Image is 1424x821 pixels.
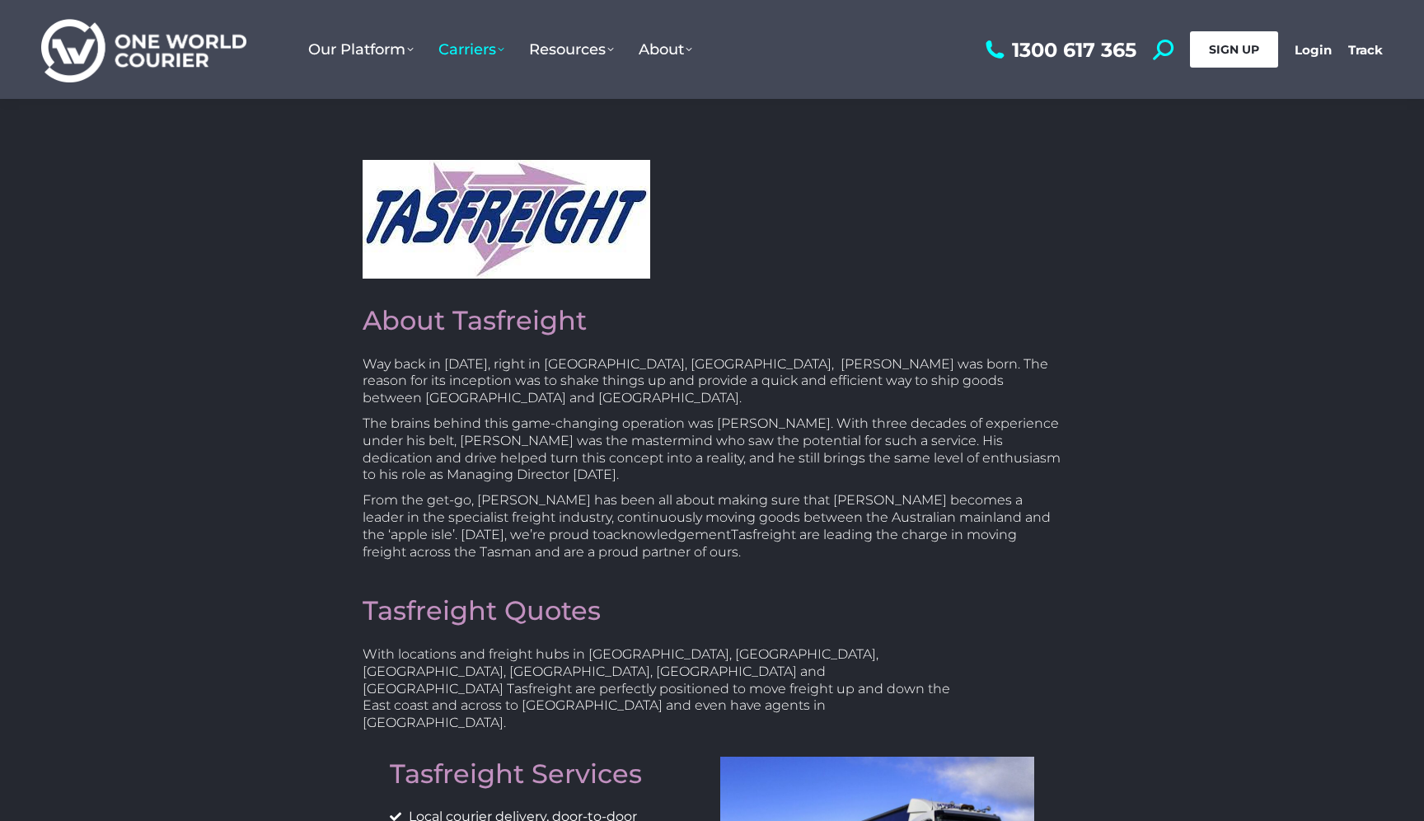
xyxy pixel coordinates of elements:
a: About [626,24,705,75]
a: Login [1295,42,1332,58]
p: Way back in [DATE], right in [GEOGRAPHIC_DATA], [GEOGRAPHIC_DATA], [PERSON_NAME] was born. The re... [363,356,1061,407]
a: 1300 617 365 [981,40,1136,60]
img: Tas Freight logo a one world courier partner in freight solutions [363,160,650,279]
a: Resources [517,24,626,75]
a: Carriers [426,24,517,75]
a: Track [1348,42,1383,58]
h2: About Tasfreight [363,303,1061,338]
span: Resources [529,40,614,59]
a: Our Platform [296,24,426,75]
span: SIGN UP [1209,42,1259,57]
a: SIGN UP [1190,31,1278,68]
span: acknowledgement [606,527,731,542]
img: One World Courier [41,16,246,83]
p: From the get-go, [PERSON_NAME] has been all about making sure that [PERSON_NAME] becomes a leader... [363,492,1061,561]
h2: Tasfreight Services [390,757,704,791]
h2: Tasfreight Quotes [363,593,1061,628]
span: Carriers [438,40,504,59]
span: Our Platform [308,40,414,59]
p: The brains behind this game-changing operation was [PERSON_NAME]. With three decades of experienc... [363,415,1061,484]
p: With locations and freight hubs in [GEOGRAPHIC_DATA], [GEOGRAPHIC_DATA], [GEOGRAPHIC_DATA], [GEOG... [363,646,967,732]
span: About [639,40,692,59]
